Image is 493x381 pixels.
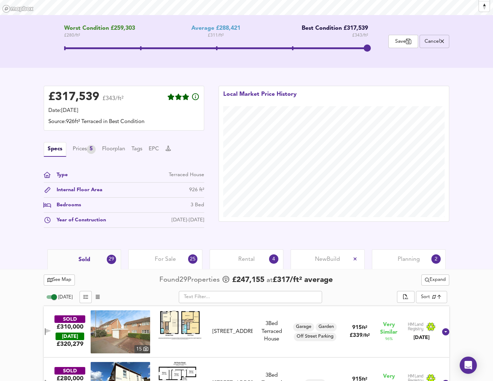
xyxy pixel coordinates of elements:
div: 15 [134,345,150,353]
button: Floorplan [102,145,125,153]
input: Text Filter... [179,291,322,303]
span: £ 280 / ft² [64,32,135,39]
a: property thumbnail 15 [91,310,150,353]
button: Tags [131,145,142,153]
div: 29 [107,255,116,264]
div: split button [421,274,449,286]
span: £ 247,155 [232,275,264,286]
div: 2 [431,254,441,264]
span: Garden [316,324,337,330]
div: Bedrooms [51,201,81,209]
span: For Sale [155,255,176,263]
div: £310,000 [57,323,83,331]
div: SOLD [54,315,85,323]
div: SOLD [54,367,85,375]
div: 1 Surrey Street, LU1 3BX [210,328,256,335]
div: Local Market Price History [223,90,297,106]
span: Save [392,38,414,45]
span: Sold [78,256,90,264]
div: Open Intercom Messenger [460,357,477,374]
div: 926 ft² [189,186,204,194]
svg: Show Details [441,328,450,336]
span: 915 [352,325,362,330]
span: / ft² [363,333,370,338]
span: Off Street Parking [294,333,336,340]
div: [DATE] [56,333,84,340]
div: 3 Bed Terraced House [255,320,288,343]
span: Worst Condition £259,303 [64,25,135,32]
div: Terraced House [169,171,204,179]
div: split button [397,291,414,303]
span: £343/ft² [102,96,124,106]
span: Cancel [423,38,445,45]
span: New Build [315,255,340,263]
div: Source: 926ft² Terraced in Best Condition [48,118,200,126]
span: Planning [398,255,420,263]
a: Mapbox homepage [2,5,34,13]
span: £ 343 / ft² [352,32,368,39]
span: Rental [238,255,255,263]
span: Expand [425,276,446,284]
div: Date: [DATE] [48,107,200,115]
span: Garage [293,324,314,330]
div: Garage [293,323,314,331]
span: £ 320,279 [57,340,83,348]
button: See Map [44,274,75,286]
button: EPC [149,145,159,153]
span: at [267,277,273,284]
span: See Map [47,276,71,284]
div: SOLD£310,000 [DATE]£320,279property thumbnail 15 Floorplan[STREET_ADDRESS]3Bed Terraced HouseGara... [44,306,449,358]
img: Land Registry [408,322,436,331]
span: 96 % [385,336,393,342]
span: [DATE] [58,295,72,300]
div: Year of Construction [51,216,106,224]
div: Internal Floor Area [51,186,102,194]
div: 5 [87,145,96,154]
button: Save [388,35,418,48]
span: £ 339 [350,333,370,338]
div: Sort [421,293,430,300]
div: Sort [416,291,447,303]
div: [STREET_ADDRESS] [212,328,253,335]
img: Floorplan [158,310,201,340]
div: Found 29 Propert ies [159,275,221,285]
div: 25 [188,254,197,264]
button: Expand [421,274,449,286]
div: [DATE]-[DATE] [172,216,204,224]
div: £ 317,539 [48,92,99,103]
button: Specs [44,142,66,157]
button: Prices5 [73,145,96,154]
div: 4 [269,254,278,264]
div: Average £288,421 [191,25,240,32]
span: £ 311 / ft² [208,32,224,39]
button: Cancel [420,35,449,48]
div: [DATE] [408,334,436,341]
div: Garden [316,323,337,331]
div: Type [51,171,68,179]
span: ft² [362,325,367,330]
span: Very Similar [380,321,397,336]
div: Off Street Parking [294,333,336,341]
img: property thumbnail [91,310,150,353]
div: Best Condition £317,539 [296,25,368,32]
div: 3 Bed [191,201,204,209]
span: £ 317 / ft² average [273,276,333,284]
div: Prices [73,145,96,154]
button: Reset bearing to north [479,1,489,11]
